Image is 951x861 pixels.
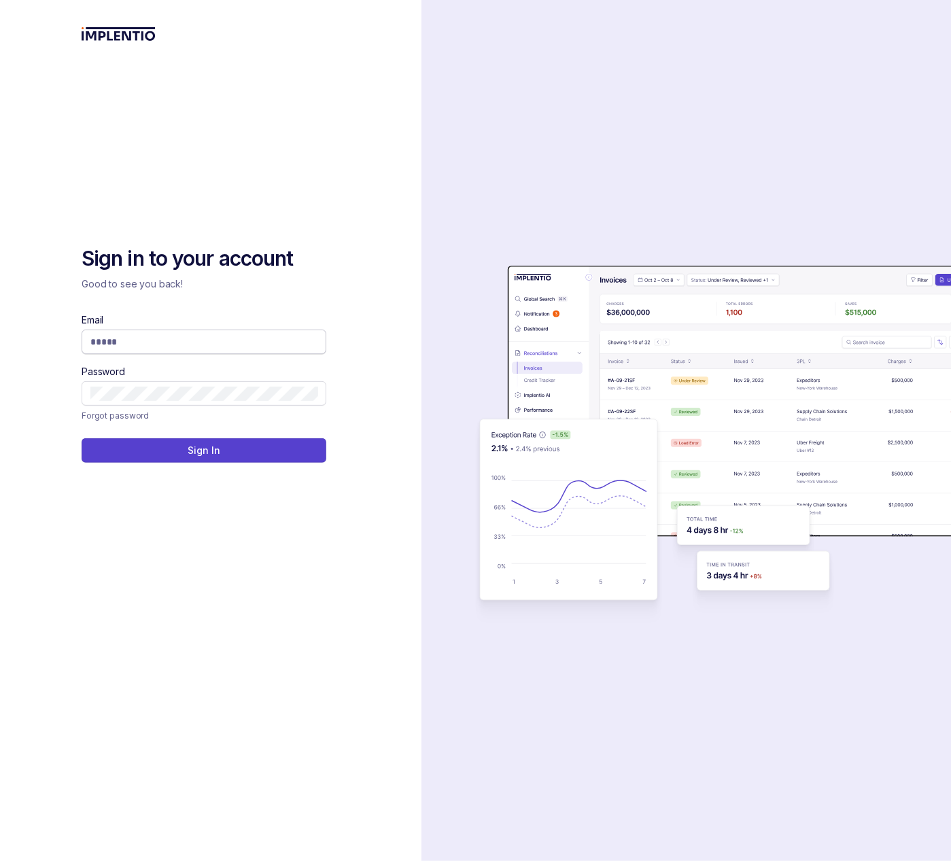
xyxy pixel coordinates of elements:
label: Password [82,365,125,379]
p: Sign In [188,444,220,457]
h2: Sign in to your account [82,245,326,273]
a: Link Forgot password [82,408,149,422]
button: Sign In [82,438,326,463]
p: Forgot password [82,408,149,422]
label: Email [82,313,103,327]
img: logo [82,27,156,41]
p: Good to see you back! [82,277,326,291]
